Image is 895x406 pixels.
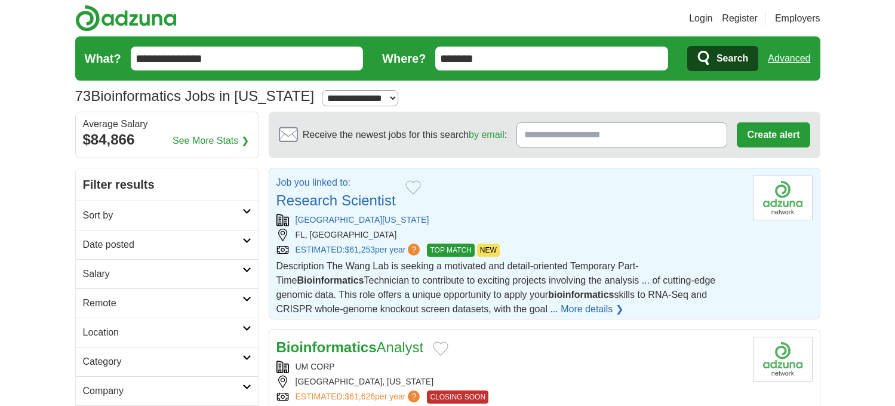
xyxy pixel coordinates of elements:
[76,259,259,288] a: Salary
[405,180,421,195] button: Add to favorite jobs
[296,244,423,257] a: ESTIMATED:$61,253per year?
[276,361,743,373] div: UM CORP
[296,390,423,404] a: ESTIMATED:$61,626per year?
[276,176,396,190] p: Job you linked to:
[83,384,242,398] h2: Company
[76,168,259,201] h2: Filter results
[276,229,743,241] div: FL, [GEOGRAPHIC_DATA]
[83,267,242,281] h2: Salary
[296,215,429,224] a: [GEOGRAPHIC_DATA][US_STATE]
[85,50,121,67] label: What?
[722,11,758,26] a: Register
[276,376,743,388] div: [GEOGRAPHIC_DATA], [US_STATE]
[433,342,448,356] button: Add to favorite jobs
[83,119,251,129] div: Average Salary
[753,176,813,220] img: University of South Florida logo
[75,5,177,32] img: Adzuna logo
[345,245,375,254] span: $61,253
[716,47,748,70] span: Search
[753,337,813,382] img: Company logo
[477,244,500,257] span: NEW
[76,318,259,347] a: Location
[83,355,242,369] h2: Category
[83,325,242,340] h2: Location
[76,376,259,405] a: Company
[76,347,259,376] a: Category
[276,192,396,208] a: Research Scientist
[737,122,810,147] button: Create alert
[469,130,505,140] a: by email
[548,290,614,300] strong: bioinformatics
[276,339,377,355] strong: Bioinformatics
[427,390,488,404] span: CLOSING SOON
[775,11,820,26] a: Employers
[83,129,251,150] div: $84,866
[408,244,420,256] span: ?
[83,238,242,252] h2: Date posted
[427,244,474,257] span: TOP MATCH
[561,302,623,316] a: More details ❯
[276,261,716,314] span: Description The Wang Lab is seeking a motivated and detail-oriented Temporary Part-Time Technicia...
[76,230,259,259] a: Date posted
[76,288,259,318] a: Remote
[297,275,364,285] strong: Bioinformatics
[75,88,315,104] h1: Bioinformatics Jobs in [US_STATE]
[76,201,259,230] a: Sort by
[83,296,242,310] h2: Remote
[689,11,712,26] a: Login
[382,50,426,67] label: Where?
[303,128,507,142] span: Receive the newest jobs for this search :
[276,339,424,355] a: BioinformaticsAnalyst
[173,134,249,148] a: See More Stats ❯
[75,85,91,107] span: 73
[408,390,420,402] span: ?
[83,208,242,223] h2: Sort by
[345,392,375,401] span: $61,626
[768,47,810,70] a: Advanced
[687,46,758,71] button: Search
